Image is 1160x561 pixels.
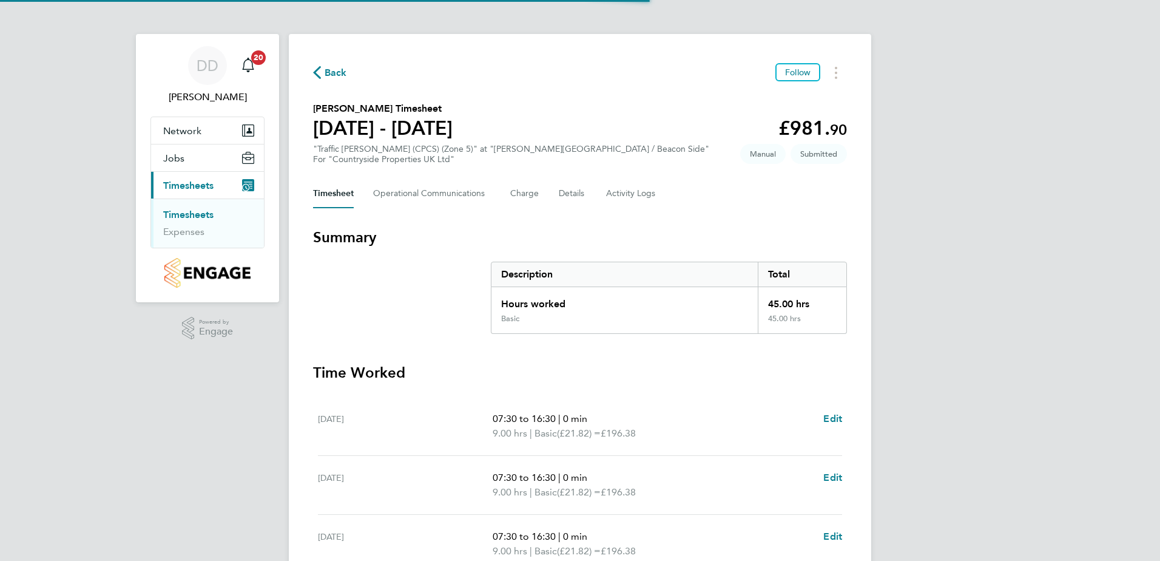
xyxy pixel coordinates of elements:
[236,46,260,85] a: 20
[559,179,587,208] button: Details
[758,287,846,314] div: 45.00 hrs
[163,125,201,137] span: Network
[150,258,265,288] a: Go to home page
[493,486,527,498] span: 9.00 hrs
[182,317,234,340] a: Powered byEngage
[530,545,532,557] span: |
[163,152,184,164] span: Jobs
[493,427,527,439] span: 9.00 hrs
[823,471,842,485] a: Edit
[151,144,264,171] button: Jobs
[606,179,657,208] button: Activity Logs
[493,531,556,542] span: 07:30 to 16:30
[510,179,539,208] button: Charge
[534,544,557,559] span: Basic
[601,486,636,498] span: £196.38
[530,486,532,498] span: |
[601,545,636,557] span: £196.38
[493,472,556,483] span: 07:30 to 16:30
[823,529,842,544] a: Edit
[313,116,453,140] h1: [DATE] - [DATE]
[318,529,493,559] div: [DATE]
[150,90,265,104] span: David Dodd
[150,46,265,104] a: DD[PERSON_NAME]
[199,317,233,327] span: Powered by
[493,545,527,557] span: 9.00 hrs
[563,413,587,424] span: 0 min
[313,154,709,165] div: For "Countryside Properties UK Ltd"
[601,427,636,439] span: £196.38
[163,226,204,237] a: Expenses
[501,314,519,324] div: Basic
[534,426,557,441] span: Basic
[197,58,218,73] span: DD
[825,63,847,82] button: Timesheets Menu
[313,179,354,208] button: Timesheet
[740,144,786,164] span: This timesheet was manually created.
[373,179,491,208] button: Operational Communications
[823,412,842,426] a: Edit
[151,199,264,248] div: Timesheets
[823,413,842,424] span: Edit
[558,531,561,542] span: |
[557,486,601,498] span: (£21.82) =
[325,66,347,80] span: Back
[758,262,846,287] div: Total
[151,172,264,199] button: Timesheets
[823,531,842,542] span: Edit
[163,209,214,220] a: Timesheets
[563,472,587,483] span: 0 min
[318,471,493,500] div: [DATE]
[163,180,214,191] span: Timesheets
[778,117,847,140] app-decimal: £981.
[563,531,587,542] span: 0 min
[785,67,811,78] span: Follow
[313,228,847,247] h3: Summary
[151,117,264,144] button: Network
[136,34,279,302] nav: Main navigation
[558,472,561,483] span: |
[313,363,847,382] h3: Time Worked
[493,413,556,424] span: 07:30 to 16:30
[313,65,347,80] button: Back
[491,287,758,314] div: Hours worked
[775,63,820,81] button: Follow
[534,485,557,500] span: Basic
[530,427,532,439] span: |
[164,258,250,288] img: countryside-properties-logo-retina.png
[199,327,233,337] span: Engage
[557,427,601,439] span: (£21.82) =
[491,262,847,334] div: Summary
[823,472,842,483] span: Edit
[830,121,847,138] span: 90
[313,144,709,165] div: "Traffic [PERSON_NAME] (CPCS) (Zone 5)" at "[PERSON_NAME][GEOGRAPHIC_DATA] / Beacon Side"
[758,314,846,333] div: 45.00 hrs
[313,101,453,116] h2: [PERSON_NAME] Timesheet
[318,412,493,441] div: [DATE]
[557,545,601,557] span: (£21.82) =
[251,50,266,65] span: 20
[791,144,847,164] span: This timesheet is Submitted.
[491,262,758,287] div: Description
[558,413,561,424] span: |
